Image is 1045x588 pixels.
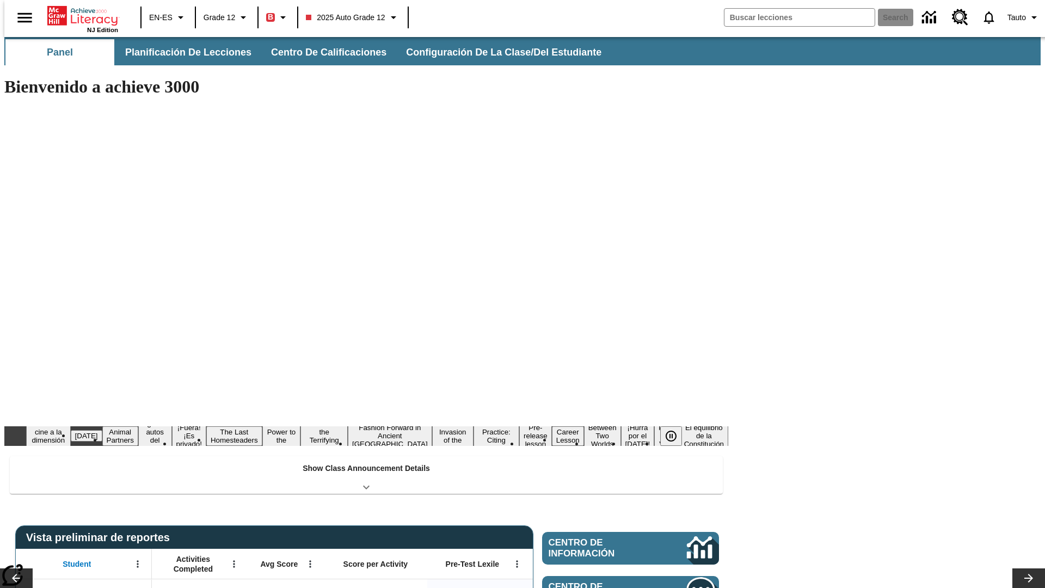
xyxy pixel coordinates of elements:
button: Slide 5 ¡Fuera! ¡Es privado! [172,422,206,450]
span: Grade 12 [204,12,235,23]
button: Slide 1 Llevar el cine a la dimensión X [26,418,71,454]
button: Slide 7 Solar Power to the People [262,418,301,454]
div: Show Class Announcement Details [10,456,723,494]
a: Notificaciones [975,3,1003,32]
button: Slide 15 ¡Hurra por el Día de la Constitución! [621,422,655,450]
button: Abrir el menú lateral [9,2,41,34]
a: Centro de información [915,3,945,33]
span: Tauto [1007,12,1026,23]
button: Slide 9 Fashion Forward in Ancient Rome [348,422,432,450]
button: Language: EN-ES, Selecciona un idioma [145,8,192,27]
button: Grado: Grade 12, Elige un grado [199,8,254,27]
a: Centro de recursos, Se abrirá en una pestaña nueva. [945,3,975,32]
button: Slide 3 Animal Partners [102,426,138,446]
button: Slide 2 Día del Trabajo [71,430,102,442]
button: Perfil/Configuración [1003,8,1045,27]
div: Pausar [660,426,693,446]
div: Portada [47,4,118,33]
p: Show Class Announcement Details [303,463,430,474]
button: Class: 2025 Auto Grade 12, Selecciona una clase [302,8,404,27]
span: Score per Activity [343,559,408,569]
button: Abrir menú [509,556,525,572]
button: Panel [5,39,114,65]
h1: Bienvenido a achieve 3000 [4,77,728,97]
button: Slide 6 The Last Homesteaders [206,426,262,446]
a: Centro de información [542,532,719,565]
button: Abrir menú [130,556,146,572]
button: Slide 8 Attack of the Terrifying Tomatoes [300,418,348,454]
button: Centro de calificaciones [262,39,395,65]
button: Slide 17 El equilibrio de la Constitución [680,422,728,450]
span: Avg Score [260,559,298,569]
span: EN-ES [149,12,173,23]
button: Abrir menú [302,556,318,572]
span: NJ Edition [87,27,118,33]
div: Subbarra de navegación [4,37,1041,65]
button: Slide 4 ¿Los autos del futuro? [138,418,172,454]
button: Slide 16 Point of View [654,422,679,450]
button: Slide 10 The Invasion of the Free CD [432,418,474,454]
button: Configuración de la clase/del estudiante [397,39,610,65]
button: Boost El color de la clase es rojo. Cambiar el color de la clase. [262,8,294,27]
span: Vista preliminar de reportes [26,531,175,544]
span: Pre-Test Lexile [446,559,500,569]
button: Pausar [660,426,682,446]
a: Portada [47,5,118,27]
button: Abrir menú [226,556,242,572]
button: Slide 13 Career Lesson [552,426,584,446]
button: Planificación de lecciones [116,39,260,65]
span: B [268,10,273,24]
button: Slide 12 Pre-release lesson [519,422,552,450]
button: Slide 11 Mixed Practice: Citing Evidence [474,418,519,454]
div: Subbarra de navegación [4,39,611,65]
span: Activities Completed [157,554,229,574]
span: 2025 Auto Grade 12 [306,12,385,23]
span: Centro de información [549,537,650,559]
span: Student [63,559,91,569]
button: Slide 14 Between Two Worlds [584,422,621,450]
input: search field [724,9,875,26]
button: Carrusel de lecciones, seguir [1012,568,1045,588]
